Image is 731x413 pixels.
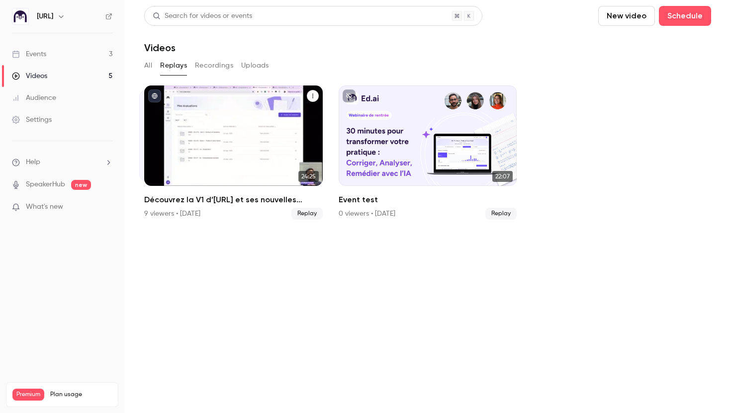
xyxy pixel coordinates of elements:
[160,58,187,74] button: Replays
[71,180,91,190] span: new
[241,58,269,74] button: Uploads
[339,85,517,220] li: Event test
[144,209,200,219] div: 9 viewers • [DATE]
[26,157,40,167] span: Help
[598,6,655,26] button: New video
[26,202,63,212] span: What's new
[298,171,319,182] span: 24:25
[12,115,52,125] div: Settings
[339,85,517,220] a: 22:07Event test0 viewers • [DATE]Replay
[37,11,53,21] h6: [URL]
[12,8,28,24] img: Ed.ai
[343,89,356,102] button: unpublished
[12,389,44,401] span: Premium
[144,58,152,74] button: All
[485,208,517,220] span: Replay
[291,208,323,220] span: Replay
[144,85,711,220] ul: Videos
[50,391,112,399] span: Plan usage
[12,49,46,59] div: Events
[144,85,323,220] li: Découvrez la V1 d’Ed.ai et ses nouvelles fonctionnalités !
[148,89,161,102] button: published
[144,6,711,407] section: Videos
[153,11,252,21] div: Search for videos or events
[144,85,323,220] a: 24:2524:25Découvrez la V1 d’[URL] et ses nouvelles fonctionnalités !9 viewers • [DATE]Replay
[12,93,56,103] div: Audience
[195,58,233,74] button: Recordings
[26,179,65,190] a: SpeakerHub
[100,203,112,212] iframe: Noticeable Trigger
[144,194,323,206] h2: Découvrez la V1 d’[URL] et ses nouvelles fonctionnalités !
[12,157,112,167] li: help-dropdown-opener
[339,194,517,206] h2: Event test
[339,209,395,219] div: 0 viewers • [DATE]
[144,42,176,54] h1: Videos
[659,6,711,26] button: Schedule
[12,71,47,81] div: Videos
[492,171,513,182] span: 22:07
